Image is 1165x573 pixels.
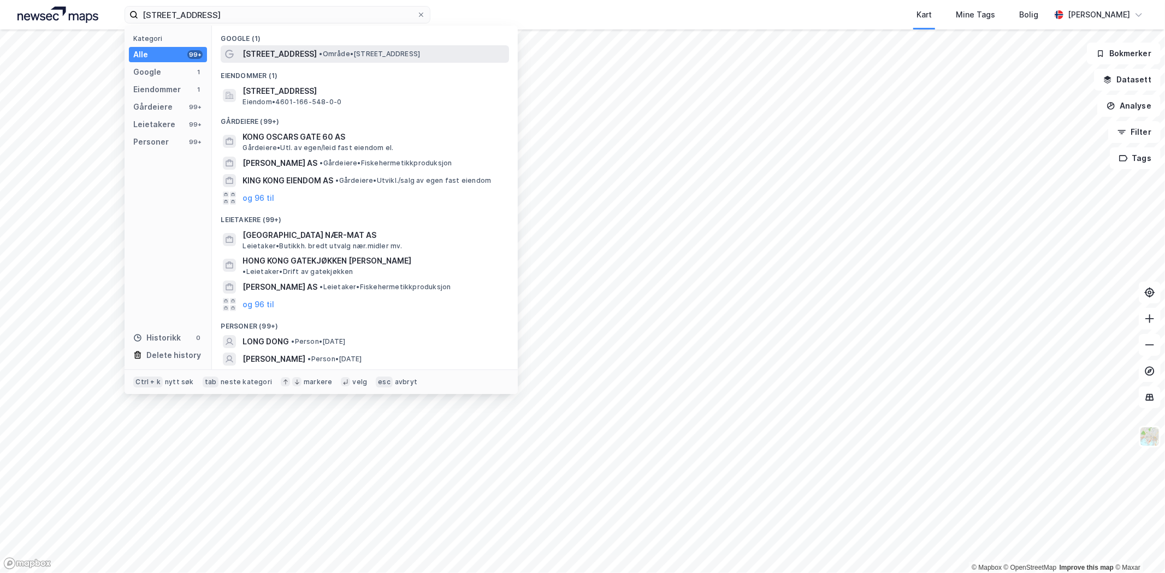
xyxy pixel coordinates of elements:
[243,335,289,348] span: LONG DONG
[3,557,51,570] a: Mapbox homepage
[243,353,305,366] span: [PERSON_NAME]
[335,176,339,184] span: •
[243,267,246,276] span: •
[1094,69,1161,91] button: Datasett
[212,109,518,128] div: Gårdeiere (99+)
[320,159,452,168] span: Gårdeiere • Fiskehermetikkproduksjon
[133,331,181,344] div: Historikk
[146,349,201,362] div: Delete history
[243,192,274,205] button: og 96 til
[320,159,323,167] span: •
[335,176,491,185] span: Gårdeiere • Utvikl./salg av egen fast eiendom
[243,130,505,144] span: KONG OSCARS GATE 60 AS
[187,138,203,146] div: 99+
[319,50,420,58] span: Område • [STREET_ADDRESS]
[291,337,345,346] span: Person • [DATE]
[304,378,332,386] div: markere
[133,377,163,387] div: Ctrl + k
[1060,564,1114,571] a: Improve this map
[307,355,362,363] span: Person • [DATE]
[320,283,323,291] span: •
[194,85,203,94] div: 1
[187,50,203,59] div: 99+
[243,280,317,294] span: [PERSON_NAME] AS
[17,7,98,23] img: logo.a4113a55bc3d86da70a041830d287a7e.svg
[221,378,272,386] div: neste kategori
[212,207,518,226] div: Leietakere (99+)
[243,229,505,242] span: [GEOGRAPHIC_DATA] NÆR-MAT AS
[133,118,175,131] div: Leietakere
[138,7,417,23] input: Søk på adresse, matrikkel, gårdeiere, leietakere eller personer
[194,68,203,76] div: 1
[133,100,173,114] div: Gårdeiere
[243,98,341,106] span: Eiendom • 4601-166-548-0-0
[133,83,181,96] div: Eiendommer
[243,254,411,267] span: HONG KONG GATEKJØKKEN [PERSON_NAME]
[133,65,161,79] div: Google
[291,337,294,345] span: •
[212,26,518,45] div: Google (1)
[165,378,194,386] div: nytt søk
[243,157,317,170] span: [PERSON_NAME] AS
[1110,521,1165,573] div: Kontrollprogram for chat
[1139,426,1160,447] img: Z
[212,313,518,333] div: Personer (99+)
[243,85,505,98] span: [STREET_ADDRESS]
[243,267,353,276] span: Leietaker • Drift av gatekjøkken
[1068,8,1130,21] div: [PERSON_NAME]
[395,378,417,386] div: avbryt
[203,377,219,387] div: tab
[1019,8,1038,21] div: Bolig
[187,103,203,111] div: 99+
[194,333,203,342] div: 0
[916,8,932,21] div: Kart
[1097,95,1161,117] button: Analyse
[1108,121,1161,143] button: Filter
[1110,147,1161,169] button: Tags
[243,242,402,250] span: Leietaker • Butikkh. bredt utvalg nær.midler mv.
[320,283,451,291] span: Leietaker • Fiskehermetikkproduksjon
[1087,43,1161,64] button: Bokmerker
[319,50,322,58] span: •
[243,47,317,61] span: [STREET_ADDRESS]
[133,48,148,61] div: Alle
[243,298,274,311] button: og 96 til
[352,378,367,386] div: velg
[243,174,333,187] span: KING KONG EIENDOM AS
[133,34,207,43] div: Kategori
[1004,564,1057,571] a: OpenStreetMap
[972,564,1002,571] a: Mapbox
[212,63,518,82] div: Eiendommer (1)
[1110,521,1165,573] iframe: Chat Widget
[187,120,203,129] div: 99+
[307,355,311,363] span: •
[243,144,393,152] span: Gårdeiere • Utl. av egen/leid fast eiendom el.
[133,135,169,148] div: Personer
[376,377,393,387] div: esc
[956,8,995,21] div: Mine Tags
